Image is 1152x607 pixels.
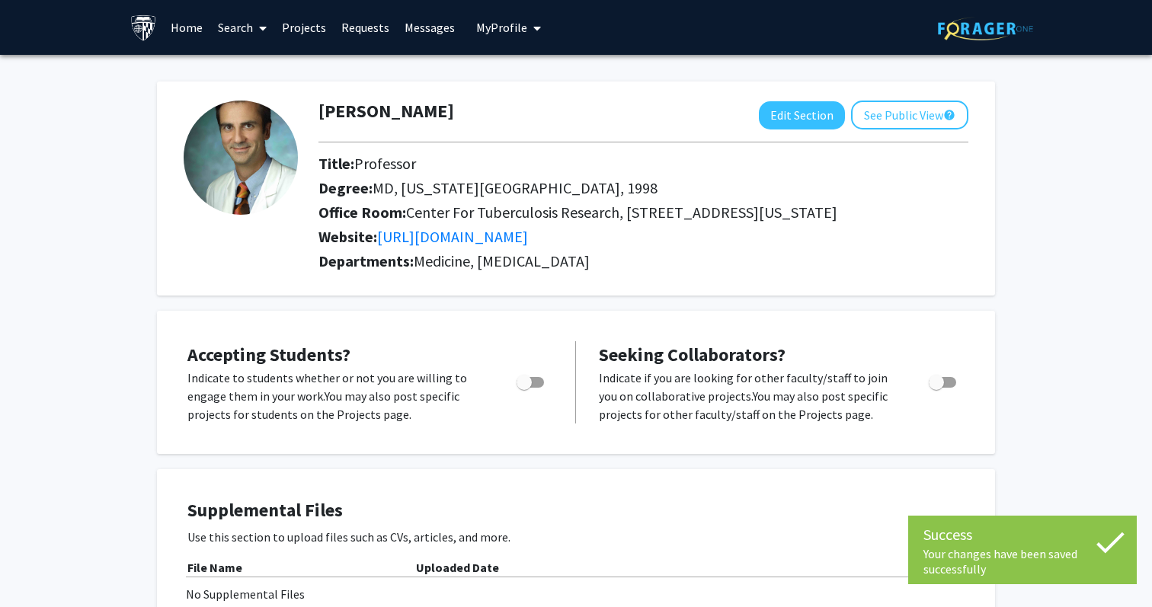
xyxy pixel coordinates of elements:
[377,227,528,246] a: Opens in a new tab
[414,251,590,270] span: Medicine, [MEDICAL_DATA]
[318,155,968,173] h2: Title:
[130,14,157,41] img: Johns Hopkins University Logo
[510,369,552,391] div: Toggle
[187,343,350,366] span: Accepting Students?
[943,106,955,124] mat-icon: help
[187,369,488,423] p: Indicate to students whether or not you are willing to engage them in your work. You may also pos...
[11,538,65,596] iframe: Chat
[187,560,242,575] b: File Name
[334,1,397,54] a: Requests
[397,1,462,54] a: Messages
[599,369,900,423] p: Indicate if you are looking for other faculty/staff to join you on collaborative projects. You ma...
[318,203,968,222] h2: Office Room:
[210,1,274,54] a: Search
[318,179,968,197] h2: Degree:
[187,528,965,546] p: Use this section to upload files such as CVs, articles, and more.
[184,101,298,215] img: Profile Picture
[416,560,499,575] b: Uploaded Date
[406,203,837,222] span: Center For Tuberculosis Research, [STREET_ADDRESS][US_STATE]
[938,17,1033,40] img: ForagerOne Logo
[187,500,965,522] h4: Supplemental Files
[373,178,658,197] span: MD, [US_STATE][GEOGRAPHIC_DATA], 1998
[923,369,965,391] div: Toggle
[318,228,968,246] h2: Website:
[923,523,1122,546] div: Success
[599,343,786,366] span: Seeking Collaborators?
[354,154,416,173] span: Professor
[318,101,454,123] h1: [PERSON_NAME]
[307,252,980,270] h2: Departments:
[759,101,845,129] button: Edit Section
[923,546,1122,577] div: Your changes have been saved successfully
[476,20,527,35] span: My Profile
[851,101,968,129] button: See Public View
[274,1,334,54] a: Projects
[163,1,210,54] a: Home
[186,585,966,603] div: No Supplemental Files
